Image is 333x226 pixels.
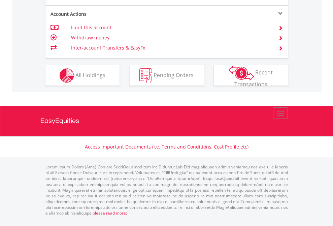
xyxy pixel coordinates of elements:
[214,65,288,86] button: Recent Transactions
[85,143,248,150] a: Access Important Documents (i.e. Terms and Conditions, Cost Profile etc)
[229,66,254,80] img: transactions-zar-wht.png
[130,65,204,86] button: Pending Orders
[93,210,127,216] a: please read more:
[45,11,167,18] div: Account Actions
[71,23,270,33] td: Fund this account
[71,33,270,43] td: Withdraw money
[139,68,152,83] img: pending_instructions-wht.png
[45,164,288,216] p: Lorem Ipsum Dolors (Ame) Con a/e SeddOeiusmod tem InciDiduntut Lab Etd mag aliquaen admin veniamq...
[40,106,293,136] a: EasyEquities
[71,43,270,53] td: Inter-account Transfers & EasyFx
[60,68,74,83] img: holdings-wht.png
[75,71,105,78] span: All Holdings
[45,65,120,86] button: All Holdings
[154,71,194,78] span: Pending Orders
